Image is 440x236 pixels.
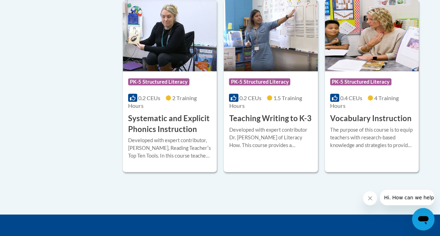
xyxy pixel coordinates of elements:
span: 4 Training Hours [330,95,399,109]
h3: Teaching Writing to K-3 [229,113,311,124]
span: 0.4 CEUs [340,95,362,101]
h3: Systematic and Explicit Phonics Instruction [128,113,211,135]
span: PK-5 Structured Literacy [128,78,189,85]
iframe: Message from company [380,190,434,205]
div: Developed with expert contributor Dr. [PERSON_NAME] of Literacy How. This course provides a resea... [229,126,312,149]
span: 1.5 Training Hours [229,95,302,109]
span: 2 Training Hours [128,95,197,109]
span: PK-5 Structured Literacy [330,78,391,85]
span: Hi. How can we help? [4,5,57,11]
div: Developed with expert contributor, [PERSON_NAME], Reading Teacherʹs Top Ten Tools. In this course... [128,137,211,160]
span: 0.2 CEUs [239,95,261,101]
h3: Vocabulary Instruction [330,113,412,124]
iframe: Close message [363,191,377,205]
div: The purpose of this course is to equip teachers with research-based knowledge and strategies to p... [330,126,413,149]
span: PK-5 Structured Literacy [229,78,290,85]
span: 0.2 CEUs [138,95,160,101]
iframe: Button to launch messaging window [412,208,434,230]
